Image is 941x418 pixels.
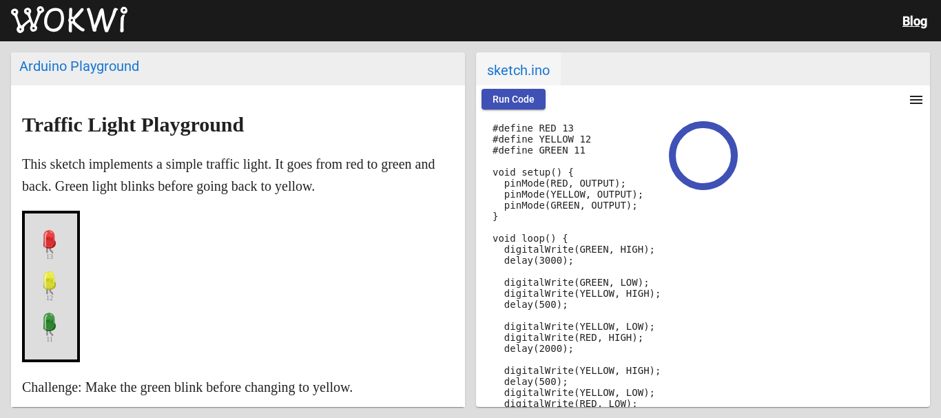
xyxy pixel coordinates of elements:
[22,153,454,197] p: This sketch implements a simple traffic light. It goes from red to green and back. Green light bl...
[476,52,561,85] span: sketch.ino
[493,94,535,105] span: Run Code
[908,92,924,108] mat-icon: menu
[19,58,457,74] div: Arduino Playground
[11,6,127,34] img: Wokwi
[22,114,454,136] h1: Traffic Light Playground
[22,376,454,398] p: Challenge: Make the green blink before changing to yellow.
[482,89,546,109] button: Run Code
[902,14,927,28] a: Blog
